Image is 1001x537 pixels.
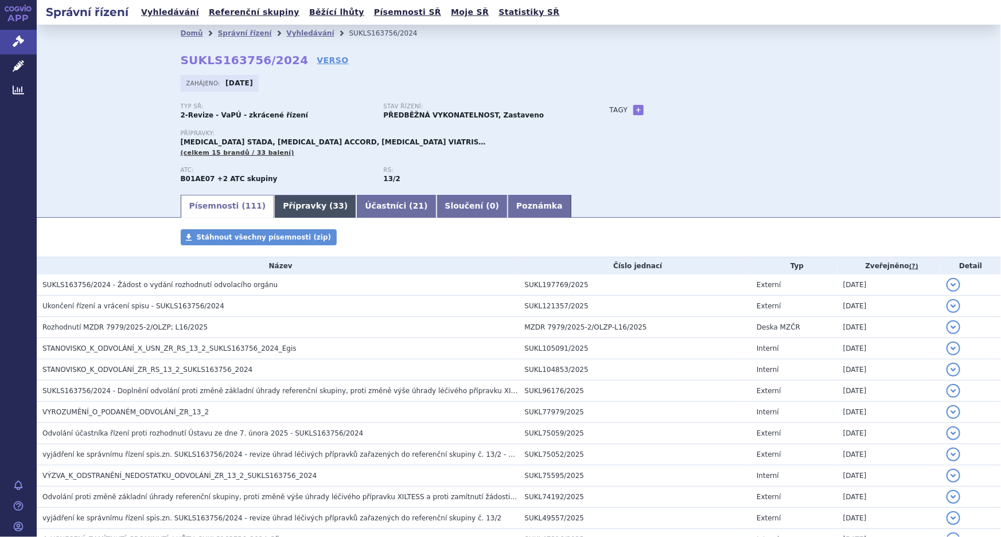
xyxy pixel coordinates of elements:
[947,278,960,292] button: detail
[947,469,960,483] button: detail
[633,105,644,115] a: +
[757,514,781,522] span: Externí
[838,423,941,444] td: [DATE]
[384,103,575,110] p: Stav řízení:
[838,359,941,381] td: [DATE]
[519,381,751,402] td: SUKL96176/2025
[757,302,781,310] span: Externí
[519,359,751,381] td: SUKL104853/2025
[437,195,508,218] a: Sloučení (0)
[217,175,278,183] strong: +2 ATC skupiny
[519,296,751,317] td: SUKL121357/2025
[757,408,779,416] span: Interní
[947,490,960,504] button: detail
[42,493,680,501] span: Odvolání proti změně základní úhrady referenční skupiny, proti změně výše úhrady léčivého příprav...
[371,5,445,20] a: Písemnosti SŘ
[757,344,779,352] span: Interní
[349,25,433,42] li: SUKLS163756/2024
[947,320,960,334] button: detail
[909,262,918,271] abbr: (?)
[947,299,960,313] button: detail
[947,405,960,419] button: detail
[838,487,941,508] td: [DATE]
[274,195,356,218] a: Přípravky (33)
[42,472,317,480] span: VÝZVA_K_ODSTRANĚNÍ_NEDOSTATKU_ODVOLÁNÍ_ZR_13_2_SUKLS163756_2024
[757,472,779,480] span: Interní
[333,201,344,210] span: 33
[838,338,941,359] td: [DATE]
[838,508,941,529] td: [DATE]
[838,444,941,465] td: [DATE]
[947,511,960,525] button: detail
[947,426,960,440] button: detail
[947,363,960,377] button: detail
[941,257,1001,275] th: Detail
[384,175,400,183] strong: léčiva k terapii nebo k profylaxi tromboembolických onemocnění, přímé inhibitory faktoru Xa a tro...
[757,387,781,395] span: Externí
[838,257,941,275] th: Zveřejněno
[181,29,203,37] a: Domů
[181,138,486,146] span: [MEDICAL_DATA] STADA, [MEDICAL_DATA] ACCORD, [MEDICAL_DATA] VIATRIS…
[519,508,751,529] td: SUKL49557/2025
[42,450,595,458] span: vyjádření ke správnímu řízení spis.zn. SUKLS163756/2024 - revize úhrad léčivých přípravků zařazen...
[42,387,717,395] span: SUKLS163756/2024 - Doplnění odvolání proti změně základní úhrady referenční skupiny, proti změně ...
[447,5,492,20] a: Moje SŘ
[306,5,368,20] a: Běžící lhůty
[495,5,563,20] a: Statistiky SŘ
[519,423,751,444] td: SUKL75059/2025
[181,195,275,218] a: Písemnosti (111)
[181,175,215,183] strong: DABIGATRAN-ETEXILÁT
[181,229,337,245] a: Stáhnout všechny písemnosti (zip)
[757,429,781,437] span: Externí
[384,167,575,174] p: RS:
[947,384,960,398] button: detail
[42,429,363,437] span: Odvolání účastníka řízení proti rozhodnutí Ústavu ze dne 7. února 2025 - SUKLS163756/2024
[42,281,278,289] span: SUKLS163756/2024 - Žádost o vydání rozhodnutí odvolacího orgánu
[757,323,800,331] span: Deska MZČR
[181,167,372,174] p: ATC:
[181,53,309,67] strong: SUKLS163756/2024
[186,79,223,88] span: Zahájeno:
[413,201,424,210] span: 21
[37,4,138,20] h2: Správní řízení
[138,5,202,20] a: Vyhledávání
[42,344,297,352] span: STANOVISKO_K_ODVOLÁNÍ_X_USN_ZR_RS_13_2_SUKLS163756_2024_Egis
[286,29,334,37] a: Vyhledávání
[181,149,294,156] span: (celkem 15 brandů / 33 balení)
[838,296,941,317] td: [DATE]
[181,103,372,110] p: Typ SŘ:
[757,366,779,374] span: Interní
[757,450,781,458] span: Externí
[42,408,209,416] span: VYROZUMĚNÍ_O_PODANÉM_ODVOLÁNÍ_ZR_13_2
[751,257,838,275] th: Typ
[42,514,501,522] span: vyjádření ke správnímu řízení spis.zn. SUKLS163756/2024 - revize úhrad léčivých přípravků zařazen...
[610,103,628,117] h3: Tagy
[197,233,332,241] span: Stáhnout všechny písemnosti (zip)
[181,130,587,137] p: Přípravky:
[838,402,941,423] td: [DATE]
[490,201,496,210] span: 0
[356,195,436,218] a: Účastníci (21)
[838,381,941,402] td: [DATE]
[42,323,208,331] span: Rozhodnutí MZDR 7979/2025-2/OLZP; L16/2025
[757,493,781,501] span: Externí
[42,366,252,374] span: STANOVISKO_K_ODVOLÁNÍ_ZR_RS_13_2_SUKLS163756_2024
[519,257,751,275] th: Číslo jednací
[218,29,272,37] a: Správní řízení
[757,281,781,289] span: Externí
[947,448,960,461] button: detail
[519,465,751,487] td: SUKL75595/2025
[508,195,571,218] a: Poznámka
[519,317,751,338] td: MZDR 7979/2025-2/OLZP-L16/2025
[42,302,224,310] span: Ukončení řízení a vrácení spisu - SUKLS163756/2024
[181,111,309,119] strong: 2-Revize - VaPÚ - zkrácené řízení
[838,275,941,296] td: [DATE]
[246,201,262,210] span: 111
[519,275,751,296] td: SUKL197769/2025
[519,487,751,508] td: SUKL74192/2025
[317,54,348,66] a: VERSO
[519,338,751,359] td: SUKL105091/2025
[838,465,941,487] td: [DATE]
[205,5,303,20] a: Referenční skupiny
[225,79,253,87] strong: [DATE]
